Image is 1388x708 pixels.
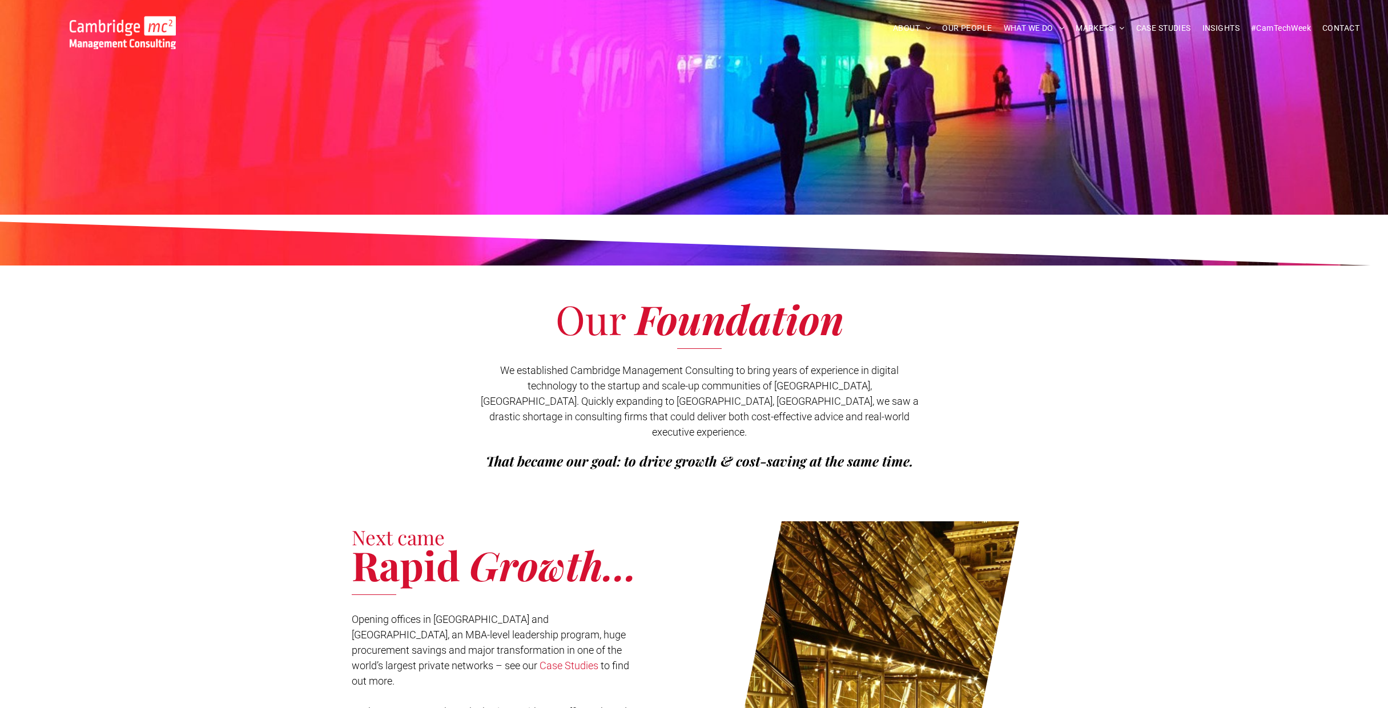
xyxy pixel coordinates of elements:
span: Opening offices in [GEOGRAPHIC_DATA] and [GEOGRAPHIC_DATA], an MBA-level leadership program, huge... [352,613,626,671]
a: Your Business Transformed | Cambridge Management Consulting [70,18,176,30]
span: Our [556,292,626,345]
a: MARKETS [1070,19,1130,37]
span: Growth... [469,538,637,592]
a: CASE STUDIES [1130,19,1197,37]
a: ABOUT [887,19,937,37]
span: Next came [352,524,445,550]
span: That became our goal: to drive growth & cost-saving at the same time. [486,452,914,470]
a: Case Studies [540,659,598,671]
span: to find out more. [352,659,629,687]
a: OUR PEOPLE [936,19,997,37]
span: Rapid [352,538,460,592]
span: Foundation [635,292,844,345]
span: We established Cambridge Management Consulting to bring years of experience in digital technology... [481,364,919,438]
a: CONTACT [1317,19,1365,37]
img: Cambridge MC Logo [70,16,176,49]
a: #CamTechWeek [1245,19,1317,37]
a: WHAT WE DO [998,19,1071,37]
a: INSIGHTS [1197,19,1245,37]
